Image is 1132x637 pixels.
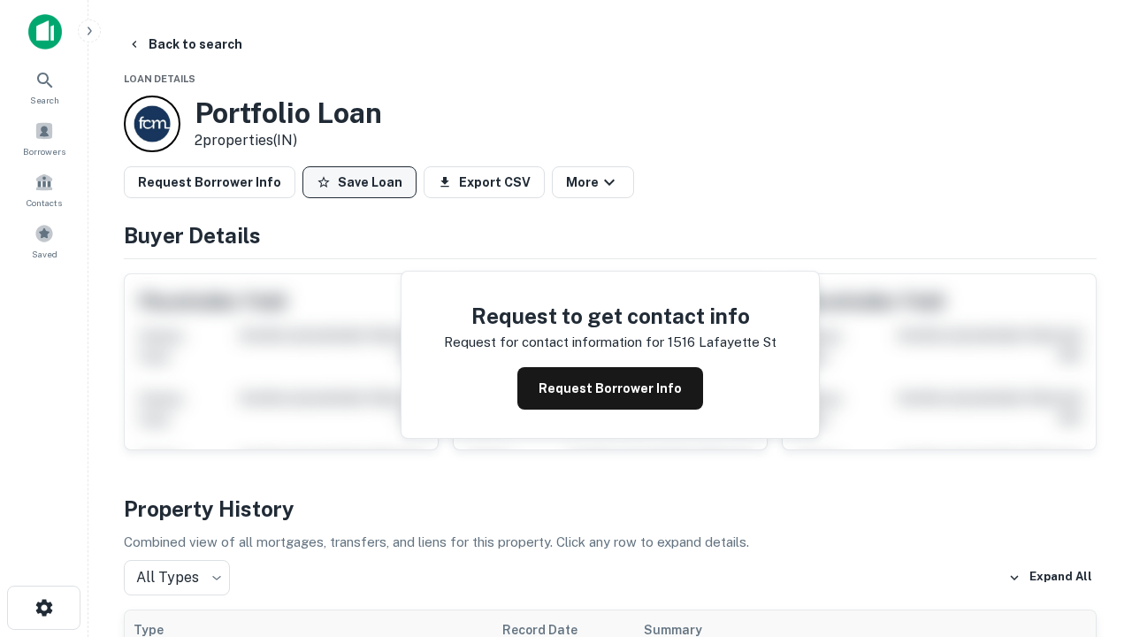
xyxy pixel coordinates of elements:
h3: Portfolio Loan [195,96,382,130]
a: Borrowers [5,114,83,162]
span: Borrowers [23,144,65,158]
button: Expand All [1004,564,1097,591]
span: Saved [32,247,57,261]
h4: Property History [124,493,1097,525]
button: Back to search [120,28,249,60]
a: Contacts [5,165,83,213]
button: Request Borrower Info [517,367,703,410]
p: Combined view of all mortgages, transfers, and liens for this property. Click any row to expand d... [124,532,1097,553]
span: Loan Details [124,73,195,84]
img: capitalize-icon.png [28,14,62,50]
button: Save Loan [302,166,417,198]
p: 2 properties (IN) [195,130,382,151]
a: Search [5,63,83,111]
span: Search [30,93,59,107]
a: Saved [5,217,83,265]
h4: Request to get contact info [444,300,776,332]
span: Contacts [27,196,62,210]
p: Request for contact information for [444,332,664,353]
iframe: Chat Widget [1044,439,1132,524]
button: More [552,166,634,198]
h4: Buyer Details [124,219,1097,251]
button: Export CSV [424,166,545,198]
button: Request Borrower Info [124,166,295,198]
div: All Types [124,560,230,595]
p: 1516 lafayette st [668,332,776,353]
